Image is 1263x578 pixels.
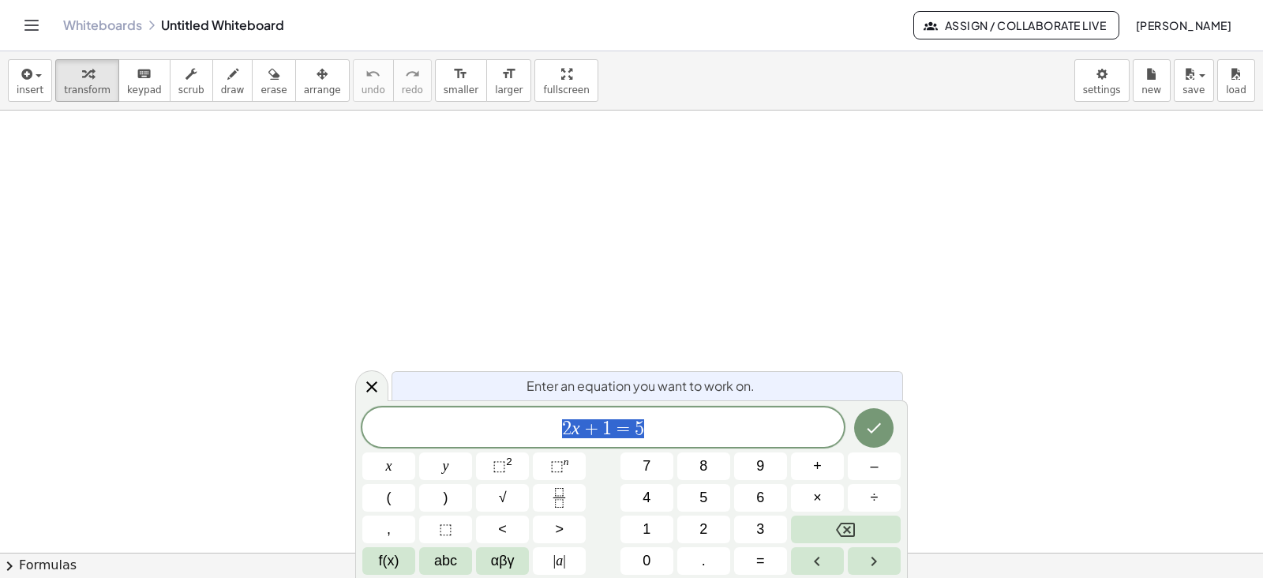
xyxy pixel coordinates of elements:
[419,547,472,575] button: Alphabet
[854,408,894,448] button: Done
[386,456,392,477] span: x
[434,550,457,572] span: abc
[444,84,478,96] span: smaller
[295,59,350,102] button: arrange
[1074,59,1130,102] button: settings
[260,84,287,96] span: erase
[555,519,564,540] span: >
[635,419,644,438] span: 5
[362,547,415,575] button: Functions
[379,550,399,572] span: f(x)
[848,452,901,480] button: Minus
[791,452,844,480] button: Plus
[419,484,472,512] button: )
[734,547,787,575] button: Equals
[476,547,529,575] button: Greek alphabet
[1083,84,1121,96] span: settings
[19,13,44,38] button: Toggle navigation
[506,456,512,467] sup: 2
[1217,59,1255,102] button: load
[498,519,507,540] span: <
[362,84,385,96] span: undo
[493,458,506,474] span: ⬚
[677,452,730,480] button: 8
[813,456,822,477] span: +
[362,452,415,480] button: x
[734,484,787,512] button: 6
[550,458,564,474] span: ⬚
[848,484,901,512] button: Divide
[1122,11,1244,39] button: [PERSON_NAME]
[927,18,1106,32] span: Assign / Collaborate Live
[499,487,507,509] span: √
[118,59,171,102] button: keyboardkeypad
[870,456,878,477] span: –
[702,550,706,572] span: .
[620,452,673,480] button: 7
[393,59,432,102] button: redoredo
[443,456,449,477] span: y
[871,487,879,509] span: ÷
[453,65,468,84] i: format_size
[699,519,707,540] span: 2
[476,516,529,543] button: Less than
[533,452,586,480] button: Superscript
[495,84,523,96] span: larger
[365,65,380,84] i: undo
[543,84,589,96] span: fullscreen
[534,59,598,102] button: fullscreen
[362,484,415,512] button: (
[563,553,566,569] span: |
[527,377,755,396] span: Enter an equation you want to work on.
[435,59,487,102] button: format_sizesmaller
[1182,84,1205,96] span: save
[170,59,213,102] button: scrub
[677,484,730,512] button: 5
[419,516,472,543] button: Placeholder
[8,59,52,102] button: insert
[643,456,650,477] span: 7
[533,516,586,543] button: Greater than
[221,84,245,96] span: draw
[252,59,295,102] button: erase
[553,550,566,572] span: a
[677,547,730,575] button: .
[734,516,787,543] button: 3
[612,419,635,438] span: =
[734,452,787,480] button: 9
[756,550,765,572] span: =
[1135,18,1231,32] span: [PERSON_NAME]
[564,456,569,467] sup: n
[419,452,472,480] button: y
[620,547,673,575] button: 0
[387,487,392,509] span: (
[55,59,119,102] button: transform
[791,516,901,543] button: Backspace
[643,519,650,540] span: 1
[402,84,423,96] span: redo
[178,84,204,96] span: scrub
[602,419,612,438] span: 1
[620,516,673,543] button: 1
[533,547,586,575] button: Absolute value
[137,65,152,84] i: keyboard
[533,484,586,512] button: Fraction
[476,484,529,512] button: Square root
[127,84,162,96] span: keypad
[439,519,452,540] span: ⬚
[304,84,341,96] span: arrange
[444,487,448,509] span: )
[643,487,650,509] span: 4
[362,516,415,543] button: ,
[17,84,43,96] span: insert
[63,17,142,33] a: Whiteboards
[1141,84,1161,96] span: new
[486,59,531,102] button: format_sizelarger
[387,519,391,540] span: ,
[553,553,557,569] span: |
[756,487,764,509] span: 6
[848,547,901,575] button: Right arrow
[1226,84,1246,96] span: load
[353,59,394,102] button: undoundo
[501,65,516,84] i: format_size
